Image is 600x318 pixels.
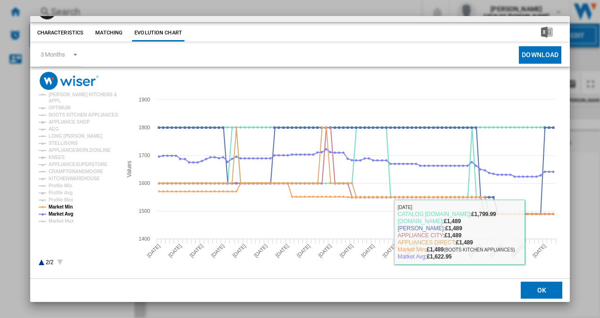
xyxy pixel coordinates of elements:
[49,126,59,132] tspan: AEG
[49,105,71,110] tspan: OPTIMUM
[139,208,150,214] tspan: 1500
[296,243,311,259] tspan: [DATE]
[139,180,150,186] tspan: 1600
[49,204,73,209] tspan: Market Min
[360,243,375,259] tspan: [DATE]
[526,25,567,42] button: Download in Excel
[49,211,73,217] tspan: Market Avg
[49,92,117,97] tspan: [PERSON_NAME] KITCHENS &
[510,243,525,259] tspan: [DATE]
[41,51,65,58] div: 3 Months
[49,98,61,103] tspan: APPL
[467,243,483,259] tspan: [DATE]
[49,183,72,188] tspan: Profile Min
[49,134,102,139] tspan: LONG [PERSON_NAME]
[188,243,204,259] tspan: [DATE]
[519,46,561,64] button: Download
[132,25,184,42] button: Evolution chart
[146,243,161,259] tspan: [DATE]
[40,72,99,90] img: logo_wiser_300x94.png
[424,243,440,259] tspan: [DATE]
[231,243,247,259] tspan: [DATE]
[139,236,150,242] tspan: 1400
[49,112,118,117] tspan: BOOTS KITCHEN APPLIANCES
[49,169,103,174] tspan: CRAMPTONANDMOORE
[381,243,397,259] tspan: [DATE]
[488,243,504,259] tspan: [DATE]
[167,243,183,259] tspan: [DATE]
[35,25,86,42] button: Characteristics
[49,218,74,224] tspan: Market Max
[126,161,133,177] tspan: Values
[253,243,268,259] tspan: [DATE]
[446,243,461,259] tspan: [DATE]
[49,119,90,125] tspan: APPLIANCE SHOP
[139,125,150,130] tspan: 1800
[521,282,562,299] button: OK
[49,155,65,160] tspan: KNEES
[317,243,333,259] tspan: [DATE]
[49,162,108,167] tspan: APPLIANCESUPERSTORE
[88,25,130,42] button: Matching
[49,197,74,202] tspan: Profile Max
[49,190,73,195] tspan: Profile Avg
[46,259,54,266] text: 2/2
[49,141,78,146] tspan: STELLISONS
[139,152,150,158] tspan: 1700
[49,176,100,181] tspan: KITCHENWAREHOUSE
[30,16,570,302] md-dialog: Product popup
[531,243,547,259] tspan: [DATE]
[403,243,418,259] tspan: [DATE]
[338,243,354,259] tspan: [DATE]
[210,243,225,259] tspan: [DATE]
[139,97,150,102] tspan: 1900
[49,148,111,153] tspan: APPLIANCEWORLDONLINE
[274,243,290,259] tspan: [DATE]
[541,26,552,38] img: excel-24x24.png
